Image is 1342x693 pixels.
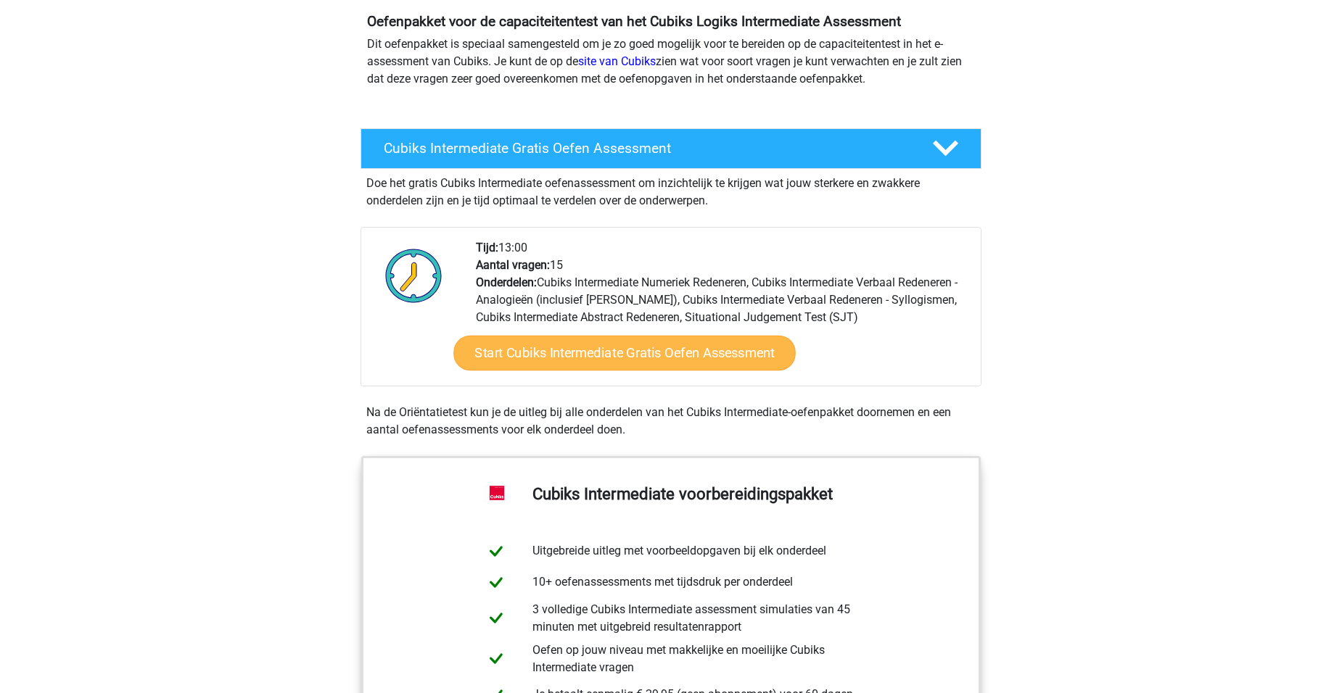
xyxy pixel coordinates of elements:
b: Oefenpakket voor de capaciteitentest van het Cubiks Logiks Intermediate Assessment [367,13,901,30]
div: Doe het gratis Cubiks Intermediate oefenassessment om inzichtelijk te krijgen wat jouw sterkere e... [361,169,981,209]
a: Cubiks Intermediate Gratis Oefen Assessment [355,128,987,169]
p: Dit oefenpakket is speciaal samengesteld om je zo goed mogelijk voor te bereiden op de capaciteit... [367,36,975,88]
h4: Cubiks Intermediate Gratis Oefen Assessment [384,140,909,157]
b: Tijd: [476,241,498,254]
img: Klok [377,239,450,312]
div: 13:00 15 Cubiks Intermediate Numeriek Redeneren, Cubiks Intermediate Verbaal Redeneren - Analogie... [465,239,980,386]
a: Start Cubiks Intermediate Gratis Oefen Assessment [453,336,796,370]
div: Na de Oriëntatietest kun je de uitleg bij alle onderdelen van het Cubiks Intermediate-oefenpakket... [361,404,981,439]
b: Onderdelen: [476,275,537,289]
a: site van Cubiks [578,54,656,68]
b: Aantal vragen: [476,258,550,272]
